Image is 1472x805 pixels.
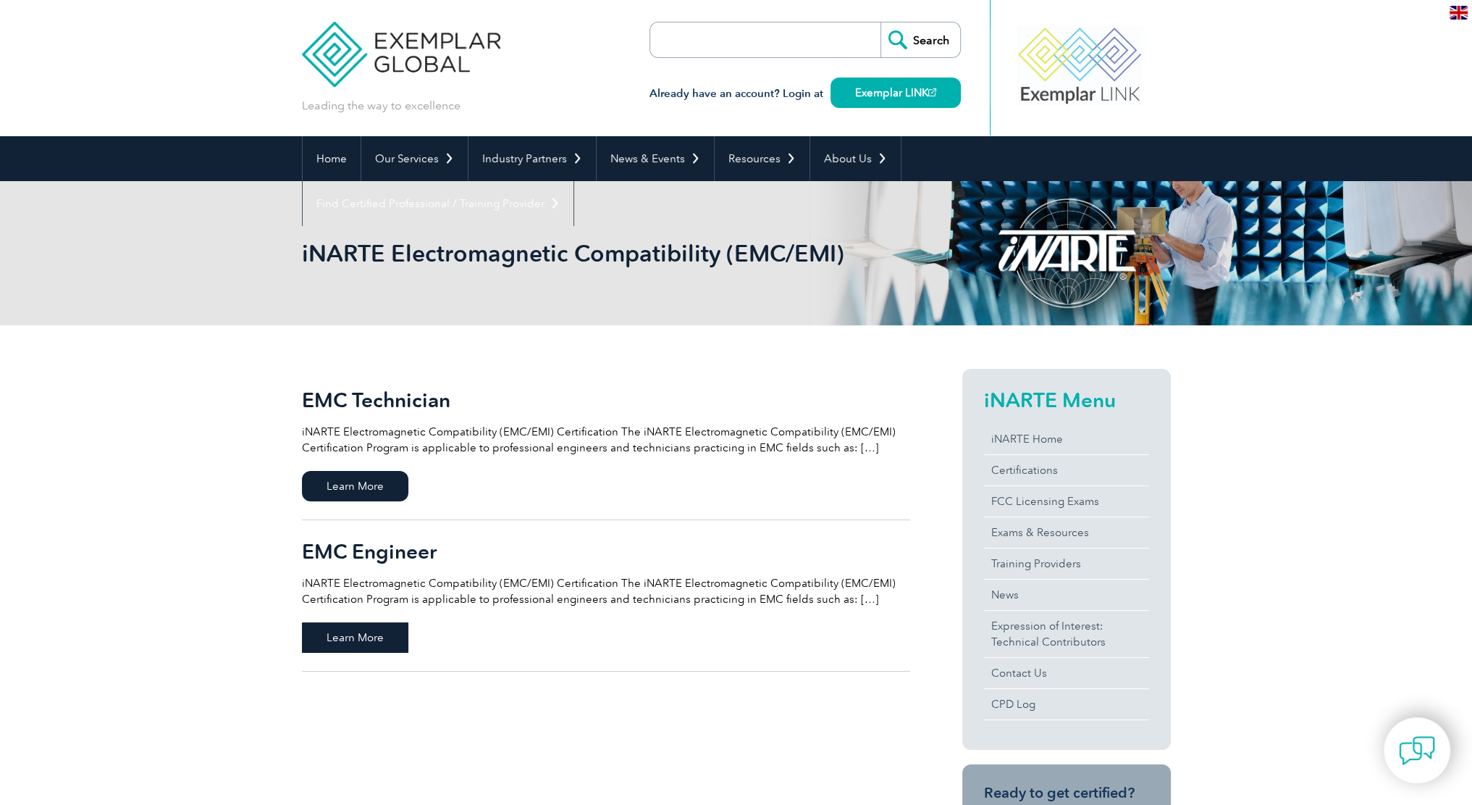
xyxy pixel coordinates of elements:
span: Learn More [302,471,408,501]
a: EMC Engineer iNARTE Electromagnetic Compatibility (EMC/EMI) Certification The iNARTE Electromagne... [302,520,910,672]
a: Resources [715,136,809,181]
input: Search [880,22,960,57]
a: Find Certified Professional / Training Provider [303,181,573,226]
a: Exams & Resources [984,517,1149,548]
a: About Us [810,136,901,181]
p: Leading the way to excellence [302,98,460,114]
img: open_square.png [928,88,936,96]
a: Certifications [984,455,1149,485]
a: EMC Technician iNARTE Electromagnetic Compatibility (EMC/EMI) Certification The iNARTE Electromag... [302,369,910,520]
a: Expression of Interest:Technical Contributors [984,611,1149,657]
span: Learn More [302,622,408,653]
a: CPD Log [984,689,1149,720]
h3: Already have an account? Login at [649,85,961,103]
a: Our Services [361,136,468,181]
h2: EMC Engineer [302,540,910,563]
a: Home [303,136,361,181]
a: Training Providers [984,549,1149,579]
a: News & Events [597,136,714,181]
h3: Ready to get certified? [984,784,1149,802]
img: contact-chat.png [1399,733,1435,769]
a: iNARTE Home [984,424,1149,454]
img: en [1450,6,1468,20]
a: News [984,580,1149,610]
a: Exemplar LINK [830,78,961,108]
h1: iNARTE Electromagnetic Compatibility (EMC/EMI) [302,239,858,267]
h2: EMC Technician [302,388,910,412]
a: Industry Partners [468,136,596,181]
a: FCC Licensing Exams [984,486,1149,517]
h2: iNARTE Menu [984,388,1149,412]
a: Contact Us [984,658,1149,688]
p: iNARTE Electromagnetic Compatibility (EMC/EMI) Certification The iNARTE Electromagnetic Compatibi... [302,575,910,607]
p: iNARTE Electromagnetic Compatibility (EMC/EMI) Certification The iNARTE Electromagnetic Compatibi... [302,424,910,456]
